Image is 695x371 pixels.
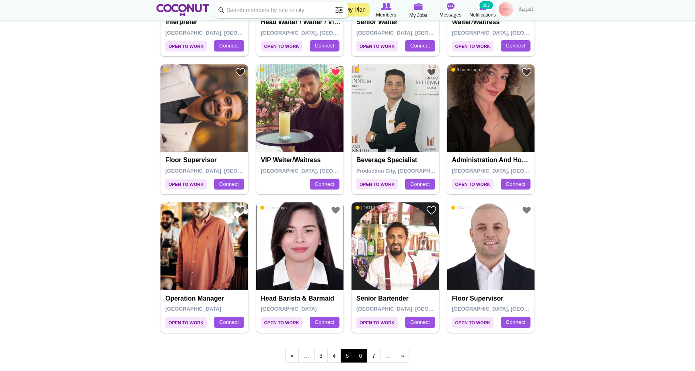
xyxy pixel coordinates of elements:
a: Connect [405,179,435,190]
a: Add to Favourites [331,205,341,215]
span: [DATE] [451,205,471,210]
span: Open to Work [356,41,398,52]
span: Open to Work [261,317,302,328]
span: [GEOGRAPHIC_DATA], [GEOGRAPHIC_DATA] [261,168,376,174]
span: Open to Work [452,317,493,328]
img: Home [156,4,209,16]
span: [GEOGRAPHIC_DATA], [GEOGRAPHIC_DATA] [165,168,280,174]
span: Notifications [469,11,496,19]
span: [GEOGRAPHIC_DATA], [GEOGRAPHIC_DATA] [356,306,471,312]
a: Add to Favourites [522,67,532,77]
span: [DATE] [164,67,184,72]
a: Add to Favourites [426,205,436,215]
span: Open to Work [452,179,493,190]
a: Notifications Notifications 267 [467,2,499,19]
span: Open to Work [165,317,207,328]
h4: operation manager [165,295,245,302]
a: 6 [354,349,367,363]
span: [GEOGRAPHIC_DATA], [GEOGRAPHIC_DATA] [356,30,471,36]
span: … [298,349,315,363]
span: 5 [341,349,354,363]
span: Production City, [GEOGRAPHIC_DATA] [356,168,454,174]
span: Open to Work [452,41,493,52]
a: Connect [310,179,339,190]
span: [GEOGRAPHIC_DATA] [261,306,317,312]
img: My Jobs [414,3,423,10]
span: [GEOGRAPHIC_DATA], [GEOGRAPHIC_DATA] [452,168,567,174]
a: Messages Messages [434,2,467,19]
small: 267 [479,1,493,9]
h4: Administration and Hostess [452,157,532,164]
a: Connect [214,179,244,190]
a: Connect [310,317,339,328]
a: Connect [214,317,244,328]
span: [DATE] [356,67,375,72]
span: 22 hours ago [164,205,196,210]
a: Connect [501,317,531,328]
img: Messages [446,3,454,10]
a: 3 [314,349,328,363]
span: Open to Work [261,41,302,52]
span: 6 hours ago [451,67,480,72]
span: My Jobs [409,11,428,19]
a: Connect [310,40,339,52]
a: Connect [501,40,531,52]
a: Remove from Favourites [331,67,341,77]
h4: Beverage specialist [356,157,436,164]
span: [GEOGRAPHIC_DATA], [GEOGRAPHIC_DATA] [165,30,280,36]
a: Add to Favourites [522,205,532,215]
a: Add to Favourites [235,205,245,215]
a: Add to Favourites [426,67,436,77]
h4: Senior waiter [356,19,436,26]
a: ‹ previous [285,349,299,363]
h4: Floor Supervisor [165,157,245,164]
span: [DATE] [260,67,280,72]
a: Connect [405,317,435,328]
span: … [380,349,396,363]
h4: Floor Supervisor [452,295,532,302]
span: Open to Work [356,317,398,328]
img: Notifications [479,3,486,10]
a: العربية [515,2,539,18]
a: Add to Favourites [235,67,245,77]
a: Connect [501,179,531,190]
span: Open to Work [165,179,207,190]
span: [DATE] [356,205,375,210]
input: Search members by role or city [215,2,348,18]
a: 7 [367,349,380,363]
span: [GEOGRAPHIC_DATA], [GEOGRAPHIC_DATA] [452,30,567,36]
img: Browse Members [381,3,391,10]
a: Connect [405,40,435,52]
span: Members [376,11,396,19]
a: Browse Members Members [370,2,402,19]
h4: Senior Bartender [356,295,436,302]
a: 4 [327,349,341,363]
h4: Head Waiter / Waiter / VIP Waiter / Supervisor [261,19,341,26]
span: Messages [440,11,462,19]
a: My Plan [341,3,370,16]
a: My Jobs My Jobs [402,2,434,19]
h4: Interpreter [165,19,245,26]
h4: Waiter/Waitress [452,19,532,26]
span: [GEOGRAPHIC_DATA], [GEOGRAPHIC_DATA] [261,30,376,36]
a: next › [396,349,409,363]
span: Open to Work [165,41,207,52]
a: Connect [214,40,244,52]
h4: VIP Waiter/Waitress [261,157,341,164]
span: Open to Work [356,179,398,190]
h4: Head barista & Barmaid [261,295,341,302]
span: [GEOGRAPHIC_DATA], [GEOGRAPHIC_DATA] [452,306,567,312]
span: [GEOGRAPHIC_DATA] [165,306,221,312]
span: 1 hour ago [260,205,287,210]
